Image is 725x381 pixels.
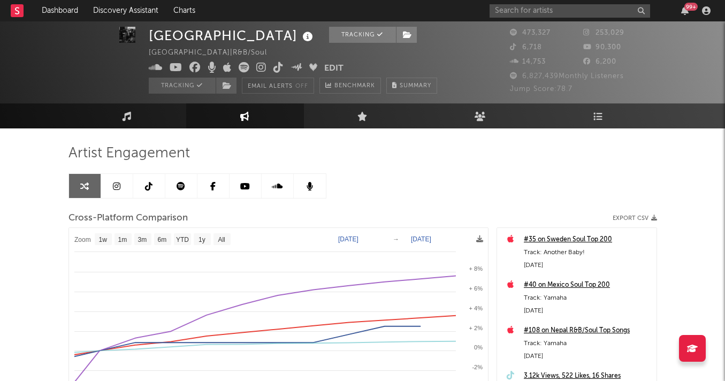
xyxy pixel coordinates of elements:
span: Jump Score: 78.7 [510,86,573,93]
button: Tracking [149,78,216,94]
span: 6,718 [510,44,542,51]
text: + 4% [469,305,483,311]
span: 6,200 [583,58,616,65]
span: 6,827,439 Monthly Listeners [510,73,624,80]
a: #108 on Nepal R&B/Soul Top Songs [524,324,651,337]
text: → [393,235,399,243]
div: [DATE] [524,304,651,317]
span: Artist Engagement [68,147,190,160]
div: Track: Yamaha [524,292,651,304]
span: Summary [400,83,431,89]
span: 253,029 [583,29,624,36]
div: Track: Another Baby! [524,246,651,259]
a: #35 on Sweden Soul Top 200 [524,233,651,246]
div: Track: Yamaha [524,337,651,350]
text: 1w [98,236,107,243]
text: [DATE] [338,235,358,243]
text: 3m [138,236,147,243]
text: Zoom [74,236,91,243]
span: 473,327 [510,29,551,36]
text: [DATE] [411,235,431,243]
button: Email AlertsOff [242,78,314,94]
text: 1m [118,236,127,243]
a: Benchmark [319,78,381,94]
div: [GEOGRAPHIC_DATA] [149,27,316,44]
text: + 8% [469,265,483,272]
text: 1y [199,236,205,243]
input: Search for artists [490,4,650,18]
text: All [218,236,225,243]
button: Export CSV [613,215,657,222]
em: Off [295,83,308,89]
button: Summary [386,78,437,94]
div: [GEOGRAPHIC_DATA] | R&B/Soul [149,47,279,59]
text: 0% [474,344,483,350]
button: Tracking [329,27,396,43]
div: [DATE] [524,350,651,363]
text: + 2% [469,325,483,331]
text: YTD [175,236,188,243]
button: 99+ [681,6,689,15]
div: [DATE] [524,259,651,272]
span: Benchmark [334,80,375,93]
span: 14,753 [510,58,546,65]
span: Cross-Platform Comparison [68,212,188,225]
button: Edit [324,62,344,75]
text: + 6% [469,285,483,292]
text: -2% [472,364,483,370]
a: #40 on Mexico Soul Top 200 [524,279,651,292]
span: 90,300 [583,44,621,51]
div: 99 + [684,3,698,11]
text: 6m [157,236,166,243]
